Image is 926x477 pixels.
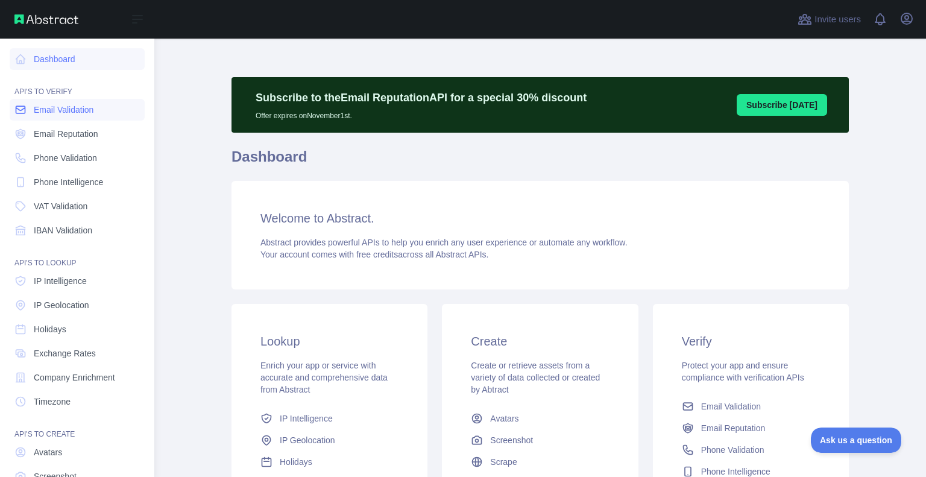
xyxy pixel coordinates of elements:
a: VAT Validation [10,195,145,217]
span: IP Geolocation [34,299,89,311]
p: Offer expires on November 1st. [256,106,587,121]
a: Scrape [466,451,614,473]
span: Email Reputation [34,128,98,140]
h3: Lookup [260,333,398,350]
span: Email Reputation [701,422,766,434]
span: Holidays [34,323,66,335]
a: Email Reputation [10,123,145,145]
span: Create or retrieve assets from a variety of data collected or created by Abtract [471,361,600,394]
span: IP Geolocation [280,434,335,446]
a: IP Intelligence [10,270,145,292]
span: IP Intelligence [34,275,87,287]
a: Email Validation [677,396,825,417]
span: Your account comes with across all Abstract APIs. [260,250,488,259]
a: Exchange Rates [10,343,145,364]
h3: Welcome to Abstract. [260,210,820,227]
a: Avatars [10,441,145,463]
a: Avatars [466,408,614,429]
p: Subscribe to the Email Reputation API for a special 30 % discount [256,89,587,106]
span: Scrape [490,456,517,468]
span: Exchange Rates [34,347,96,359]
a: IP Intelligence [256,408,403,429]
img: Abstract API [14,14,78,24]
a: IBAN Validation [10,220,145,241]
div: API'S TO LOOKUP [10,244,145,268]
a: Phone Validation [677,439,825,461]
h3: Verify [682,333,820,350]
a: Phone Validation [10,147,145,169]
span: Invite users [814,13,861,27]
a: Screenshot [466,429,614,451]
div: API'S TO CREATE [10,415,145,439]
a: Email Validation [10,99,145,121]
span: Screenshot [490,434,533,446]
a: Email Reputation [677,417,825,439]
span: Phone Validation [701,444,764,456]
span: free credits [356,250,398,259]
a: Holidays [256,451,403,473]
span: IBAN Validation [34,224,92,236]
span: Company Enrichment [34,371,115,384]
span: Avatars [34,446,62,458]
span: Avatars [490,412,518,425]
span: IP Intelligence [280,412,333,425]
span: Enrich your app or service with accurate and comprehensive data from Abstract [260,361,388,394]
a: IP Geolocation [10,294,145,316]
span: Phone Intelligence [34,176,103,188]
div: API'S TO VERIFY [10,72,145,96]
a: Holidays [10,318,145,340]
span: Protect your app and ensure compliance with verification APIs [682,361,804,382]
a: IP Geolocation [256,429,403,451]
a: Dashboard [10,48,145,70]
span: Abstract provides powerful APIs to help you enrich any user experience or automate any workflow. [260,238,628,247]
iframe: Toggle Customer Support [811,428,902,453]
span: Email Validation [701,400,761,412]
span: Email Validation [34,104,93,116]
h1: Dashboard [231,147,849,176]
button: Invite users [795,10,863,29]
span: Timezone [34,396,71,408]
span: Phone Validation [34,152,97,164]
h3: Create [471,333,609,350]
a: Phone Intelligence [10,171,145,193]
span: VAT Validation [34,200,87,212]
a: Company Enrichment [10,367,145,388]
a: Timezone [10,391,145,412]
span: Holidays [280,456,312,468]
button: Subscribe [DATE] [737,94,827,116]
